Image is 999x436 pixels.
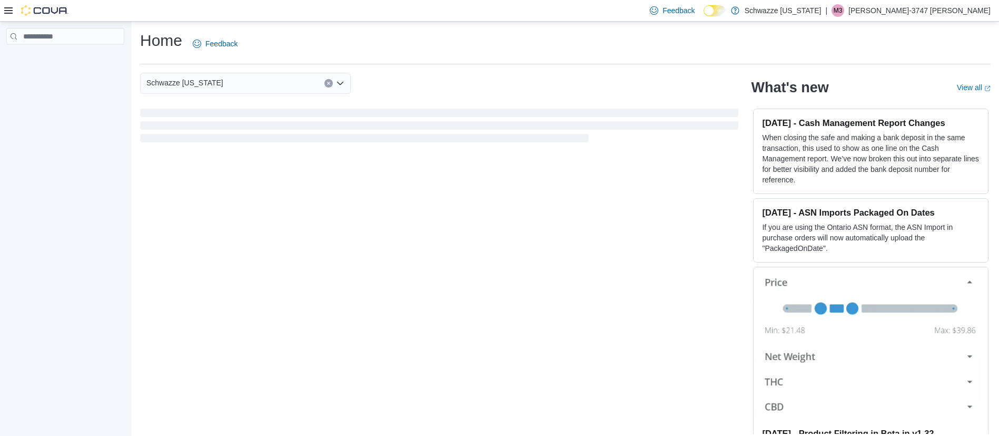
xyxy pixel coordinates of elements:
button: Open list of options [336,79,344,88]
span: Feedback [205,38,238,49]
span: M3 [834,4,843,17]
a: View allExternal link [957,83,991,92]
span: Schwazze [US_STATE] [146,76,223,89]
nav: Complex example [6,47,124,72]
p: When closing the safe and making a bank deposit in the same transaction, this used to show as one... [762,132,980,185]
span: Feedback [662,5,695,16]
button: Clear input [324,79,333,88]
h1: Home [140,30,182,51]
p: [PERSON_NAME]-3747 [PERSON_NAME] [848,4,991,17]
h3: [DATE] - ASN Imports Packaged On Dates [762,207,980,218]
p: Schwazze [US_STATE] [745,4,822,17]
p: If you are using the Ontario ASN format, the ASN Import in purchase orders will now automatically... [762,222,980,254]
div: Michelle-3747 Tolentino [832,4,844,17]
span: Loading [140,111,738,144]
h3: [DATE] - Cash Management Report Changes [762,118,980,128]
svg: External link [984,85,991,92]
a: Feedback [189,33,242,54]
h2: What's new [751,79,828,96]
input: Dark Mode [704,5,726,16]
img: Cova [21,5,68,16]
p: | [825,4,827,17]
